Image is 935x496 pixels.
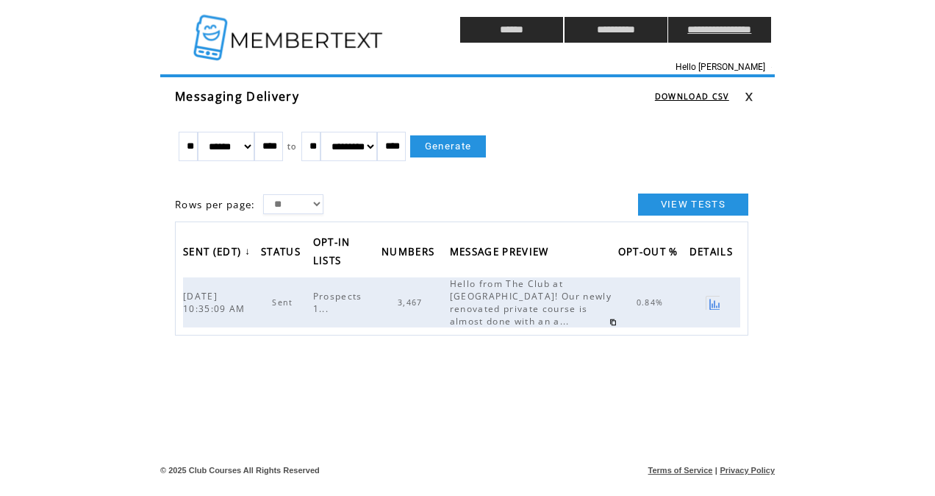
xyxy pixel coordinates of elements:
span: to [287,141,297,152]
span: © 2025 Club Courses All Rights Reserved [160,466,320,475]
span: Hello from The Club at [GEOGRAPHIC_DATA]! Our newly renovated private course is almost done with ... [450,277,612,327]
span: Rows per page: [175,198,256,211]
span: Prospects 1... [313,290,362,315]
a: SENT (EDT)↓ [183,241,254,265]
span: Messaging Delivery [175,88,299,104]
a: OPT-OUT % [618,241,686,265]
a: STATUS [261,241,308,265]
span: STATUS [261,241,304,266]
span: NUMBERS [381,241,438,266]
a: Privacy Policy [720,466,775,475]
span: 3,467 [398,297,426,308]
span: Sent [272,297,296,308]
span: OPT-IN LISTS [313,232,351,274]
span: [DATE] 10:35:09 AM [183,290,249,315]
a: VIEW TESTS [638,194,748,216]
a: MESSAGE PREVIEW [450,241,556,265]
span: 0.84% [637,297,667,308]
span: | [715,466,717,475]
a: NUMBERS [381,241,442,265]
a: DOWNLOAD CSV [655,91,729,102]
a: Terms of Service [648,466,713,475]
span: OPT-OUT % [618,241,682,266]
span: DETAILS [689,241,737,266]
span: SENT (EDT) [183,241,245,266]
span: Hello [PERSON_NAME] [676,62,765,72]
span: MESSAGE PREVIEW [450,241,553,266]
a: Generate [410,135,487,157]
